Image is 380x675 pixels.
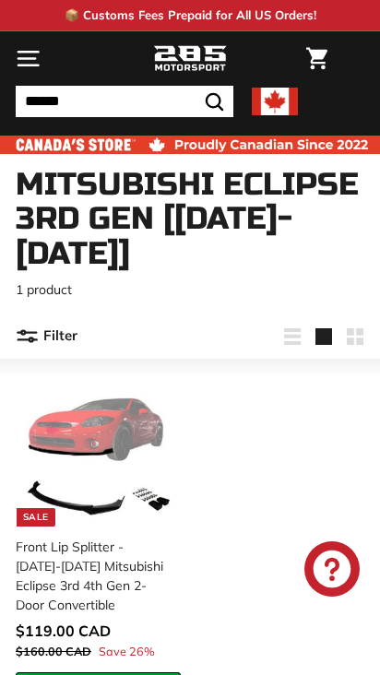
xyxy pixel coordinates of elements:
[16,314,77,359] button: Filter
[16,280,364,300] p: 1 product
[99,643,155,660] span: Save 26%
[16,622,111,640] span: $119.00 CAD
[153,43,227,75] img: Logo_285_Motorsport_areodynamics_components
[17,508,55,527] div: Sale
[299,541,365,601] inbox-online-store-chat: Shopify online store chat
[65,6,316,25] p: 📦 Customs Fees Prepaid for All US Orders!
[16,86,233,117] input: Search
[16,538,170,615] div: Front Lip Splitter - [DATE]-[DATE] Mitsubishi Eclipse 3rd 4th Gen 2-Door Convertible
[16,368,181,672] a: Sale eclipse lip Front Lip Splitter - [DATE]-[DATE] Mitsubishi Eclipse 3rd 4th Gen 2-Door Convert...
[16,644,91,658] span: $160.00 CAD
[297,32,337,85] a: Cart
[22,375,174,527] img: eclipse lip
[16,168,364,271] h1: Mitsubishi Eclipse 3rd Gen [[DATE]-[DATE]]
